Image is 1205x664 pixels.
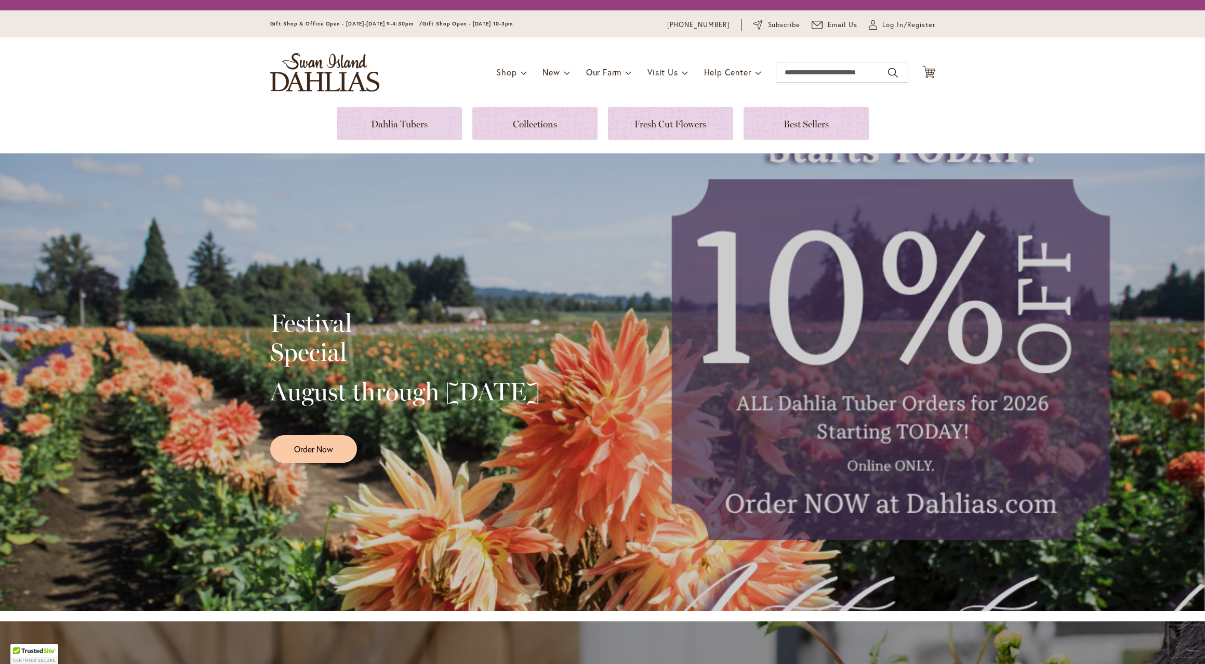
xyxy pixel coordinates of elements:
a: Log In/Register [869,20,935,30]
span: New [542,67,560,77]
a: Order Now [270,435,357,463]
span: Help Center [704,67,751,77]
span: Gift Shop Open - [DATE] 10-3pm [422,20,513,27]
a: Subscribe [753,20,800,30]
span: Visit Us [647,67,678,77]
a: store logo [270,53,379,92]
span: Shop [496,67,517,77]
span: Our Farm [586,67,621,77]
span: Gift Shop & Office Open - [DATE]-[DATE] 9-4:30pm / [270,20,423,27]
a: Email Us [812,20,857,30]
span: Email Us [828,20,857,30]
span: Subscribe [768,20,801,30]
button: Search [888,64,897,81]
span: Order Now [294,443,333,455]
a: [PHONE_NUMBER] [667,20,730,30]
span: Log In/Register [882,20,935,30]
h2: Festival Special [270,308,540,367]
h2: August through [DATE] [270,377,540,406]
